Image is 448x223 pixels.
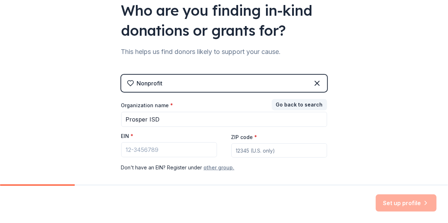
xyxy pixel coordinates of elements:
[272,99,327,110] button: Go back to search
[121,163,327,172] div: Don ' t have an EIN? Register under
[137,79,163,88] div: Nonprofit
[121,142,217,157] input: 12-3456789
[121,46,327,58] div: This helps us find donors likely to support your cause.
[204,163,235,172] button: other group.
[121,0,327,40] div: Who are you finding in-kind donations or grants for?
[231,134,257,141] label: ZIP code
[121,112,327,127] input: American Red Cross
[231,143,327,158] input: 12345 (U.S. only)
[121,102,173,109] label: Organization name
[121,133,134,140] label: EIN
